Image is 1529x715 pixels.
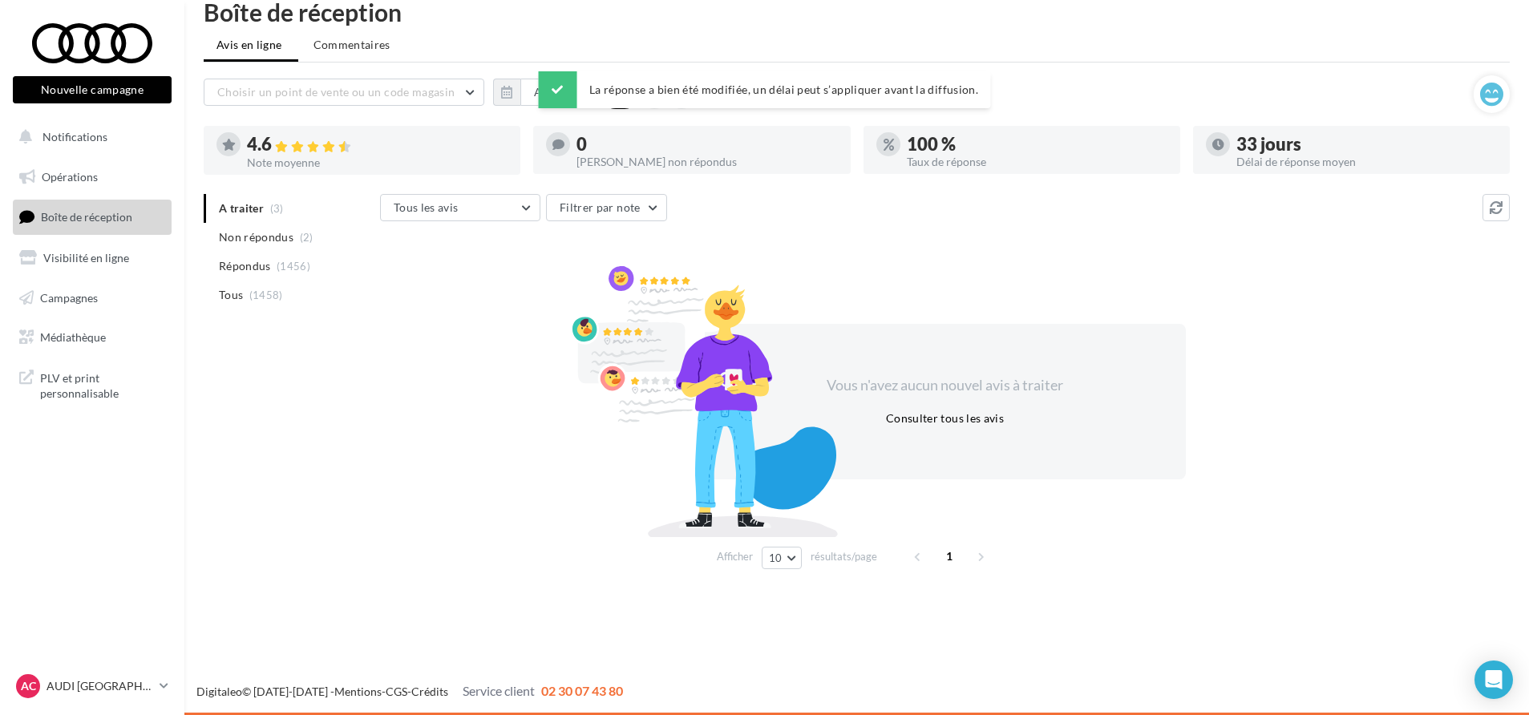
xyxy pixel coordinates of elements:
[21,678,36,694] span: AC
[300,231,313,244] span: (2)
[1474,660,1513,699] div: Open Intercom Messenger
[493,79,590,106] button: Au total
[219,258,271,274] span: Répondus
[247,135,508,154] div: 4.6
[576,156,837,168] div: [PERSON_NAME] non répondus
[204,79,484,106] button: Choisir un point de vente ou un code magasin
[40,330,106,344] span: Médiathèque
[576,135,837,153] div: 0
[380,194,540,221] button: Tous les avis
[717,549,753,564] span: Afficher
[811,549,877,564] span: résultats/page
[41,210,132,224] span: Boîte de réception
[936,543,962,569] span: 1
[10,200,175,234] a: Boîte de réception
[219,229,293,245] span: Non répondus
[10,241,175,275] a: Visibilité en ligne
[219,287,243,303] span: Tous
[10,281,175,315] a: Campagnes
[10,361,175,408] a: PLV et print personnalisable
[10,120,168,154] button: Notifications
[196,685,242,698] a: Digitaleo
[520,79,590,106] button: Au total
[541,683,623,698] span: 02 30 07 43 80
[10,321,175,354] a: Médiathèque
[217,85,455,99] span: Choisir un point de vente ou un code magasin
[538,71,991,108] div: La réponse a bien été modifiée, un délai peut s’appliquer avant la diffusion.
[43,251,129,265] span: Visibilité en ligne
[807,375,1083,396] div: Vous n'avez aucun nouvel avis à traiter
[769,551,783,564] span: 10
[1236,135,1497,153] div: 33 jours
[47,678,153,694] p: AUDI [GEOGRAPHIC_DATA]
[42,130,107,143] span: Notifications
[313,37,390,53] span: Commentaires
[40,367,165,402] span: PLV et print personnalisable
[546,194,667,221] button: Filtrer par note
[334,685,382,698] a: Mentions
[411,685,448,698] a: Crédits
[13,671,172,701] a: AC AUDI [GEOGRAPHIC_DATA]
[196,685,623,698] span: © [DATE]-[DATE] - - -
[1236,156,1497,168] div: Délai de réponse moyen
[386,685,407,698] a: CGS
[42,170,98,184] span: Opérations
[907,156,1167,168] div: Taux de réponse
[247,157,508,168] div: Note moyenne
[880,409,1010,428] button: Consulter tous les avis
[10,160,175,194] a: Opérations
[40,290,98,304] span: Campagnes
[394,200,459,214] span: Tous les avis
[249,289,283,301] span: (1458)
[762,547,803,569] button: 10
[463,683,535,698] span: Service client
[907,135,1167,153] div: 100 %
[277,260,310,273] span: (1456)
[13,76,172,103] button: Nouvelle campagne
